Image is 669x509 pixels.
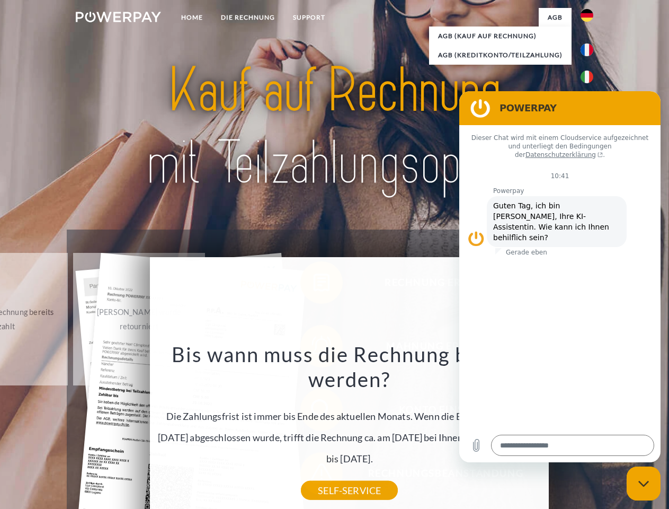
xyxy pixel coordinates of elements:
img: de [581,9,593,22]
div: [PERSON_NAME] wurde retourniert [79,305,199,334]
div: Die Zahlungsfrist ist immer bis Ende des aktuellen Monats. Wenn die Bestellung z.B. am [DATE] abg... [156,341,543,490]
a: agb [539,8,572,27]
a: AGB (Kreditkonto/Teilzahlung) [429,46,572,65]
a: DIE RECHNUNG [212,8,284,27]
img: logo-powerpay-white.svg [76,12,161,22]
a: Home [172,8,212,27]
img: fr [581,43,593,56]
iframe: Schaltfläche zum Öffnen des Messaging-Fensters; Konversation läuft [627,467,661,501]
a: AGB (Kauf auf Rechnung) [429,27,572,46]
a: SUPPORT [284,8,334,27]
h3: Bis wann muss die Rechnung bezahlt werden? [156,341,543,392]
a: SELF-SERVICE [301,481,398,500]
iframe: Messaging-Fenster [459,91,661,462]
img: title-powerpay_de.svg [101,51,568,203]
img: it [581,71,593,83]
